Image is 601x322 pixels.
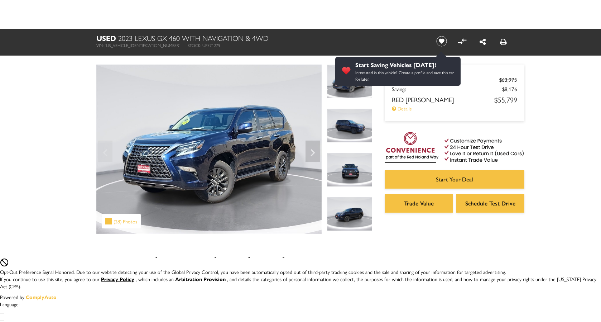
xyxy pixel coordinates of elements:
[102,214,141,228] div: (28) Photos
[480,36,486,47] a: Share this Used 2023 Lexus GX 460 With Navigation & 4WD
[494,94,517,105] span: $55,799
[392,85,517,93] a: Savings $8,176
[175,275,226,283] strong: Arbitration Provision
[457,36,467,47] button: Compare Vehicle
[392,85,502,93] span: Savings
[392,94,517,105] a: Red [PERSON_NAME] $55,799
[105,42,181,48] span: [US_VEHICLE_IDENTIFICATION_NUMBER]
[465,199,515,207] span: Schedule Test Drive
[96,34,424,42] h1: 2023 Lexus GX 460 With Navigation & 4WD
[327,65,372,99] img: Used 2023 Nightfall Mica Lexus 460 image 1
[101,275,136,283] a: Privacy Policy
[392,95,494,104] span: Red [PERSON_NAME]
[306,141,320,162] div: Next
[26,293,57,300] a: ComplyAuto
[101,275,134,283] u: Privacy Policy
[96,65,322,234] img: Used 2023 Nightfall Mica Lexus 460 image 1
[96,33,116,43] strong: Used
[436,175,473,183] span: Start Your Deal
[456,194,524,213] a: Schedule Test Drive
[502,85,517,93] span: $8,176
[327,153,372,187] img: Used 2023 Nightfall Mica Lexus 460 image 3
[434,35,449,47] button: Save vehicle
[96,42,104,48] span: VIN:
[385,194,453,213] a: Trade Value
[327,109,372,143] img: Used 2023 Nightfall Mica Lexus 460 image 2
[385,170,524,189] a: Start Your Deal
[404,199,434,207] span: Trade Value
[499,76,517,83] del: $63,975
[327,197,372,231] img: Used 2023 Nightfall Mica Lexus 460 image 4
[392,76,499,83] span: Retail
[202,42,220,48] span: UP371279
[500,36,507,47] a: Print this Used 2023 Lexus GX 460 With Navigation & 4WD
[392,76,517,83] a: Retail $63,975
[188,42,201,48] span: Stock:
[392,105,517,112] a: Details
